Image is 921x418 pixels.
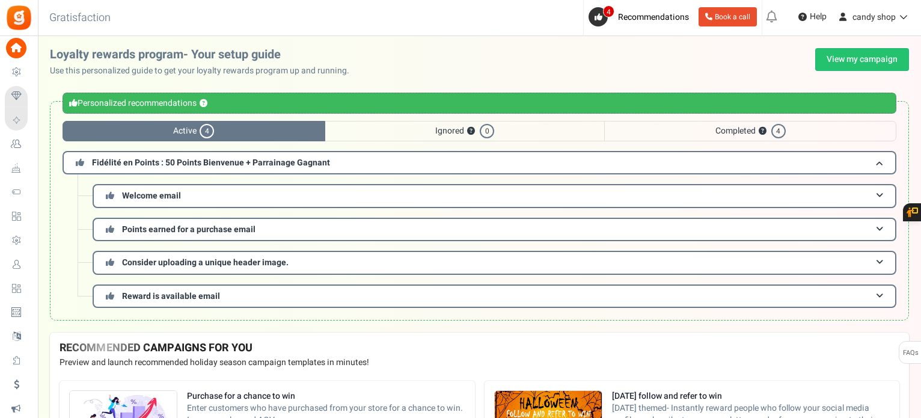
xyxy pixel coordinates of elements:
[60,342,899,354] h4: RECOMMENDED CAMPAIGNS FOR YOU
[122,189,181,202] span: Welcome email
[771,124,786,138] span: 4
[467,128,475,135] button: ?
[63,93,896,114] div: Personalized recommendations
[122,290,220,303] span: Reward is available email
[612,390,890,402] strong: [DATE] follow and refer to win
[603,5,614,17] span: 4
[200,100,207,108] button: ?
[36,6,124,30] h3: Gratisfaction
[5,4,32,31] img: Gratisfaction
[699,7,757,26] a: Book a call
[50,48,359,61] h2: Loyalty rewards program- Your setup guide
[604,121,896,141] span: Completed
[122,223,255,236] span: Points earned for a purchase email
[589,7,694,26] a: 4 Recommendations
[50,65,359,77] p: Use this personalized guide to get your loyalty rewards program up and running.
[200,124,214,138] span: 4
[325,121,605,141] span: Ignored
[759,128,766,135] button: ?
[794,7,831,26] a: Help
[63,121,325,141] span: Active
[480,124,494,138] span: 0
[852,11,896,23] span: candy shop
[618,11,689,23] span: Recommendations
[815,48,909,71] a: View my campaign
[807,11,827,23] span: Help
[187,390,465,402] strong: Purchase for a chance to win
[92,156,330,169] span: Fidélité en Points : 50 Points Bienvenue + Parrainage Gagnant
[122,256,289,269] span: Consider uploading a unique header image.
[902,342,919,364] span: FAQs
[60,357,899,369] p: Preview and launch recommended holiday season campaign templates in minutes!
